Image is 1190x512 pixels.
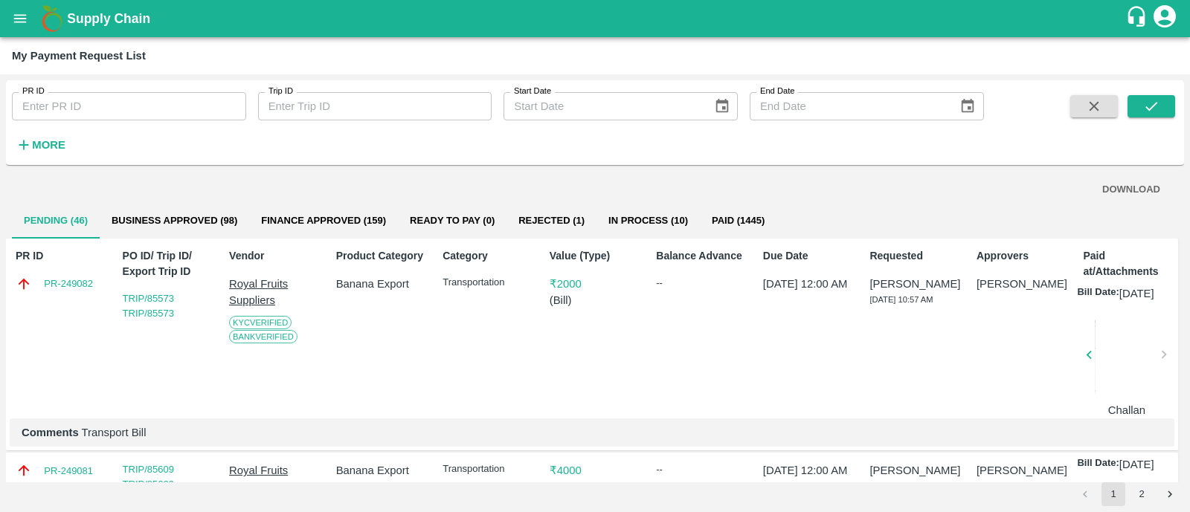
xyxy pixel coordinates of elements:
[708,92,736,120] button: Choose date
[1071,482,1184,506] nav: pagination navigation
[123,248,213,279] p: PO ID/ Trip ID/ Export Trip ID
[596,203,700,239] button: In Process (10)
[123,464,174,490] a: TRIP/85609 TRIP/85609
[869,276,960,292] p: [PERSON_NAME]
[656,248,747,264] p: Balance Advance
[1096,177,1166,203] button: DOWNLOAD
[1119,456,1154,473] p: [DATE]
[443,462,533,476] p: Transportation
[443,276,533,290] p: Transportation
[398,203,506,239] button: Ready To Pay (0)
[750,92,948,120] input: End Date
[953,92,982,120] button: Choose date
[12,92,246,120] input: Enter PR ID
[1119,285,1154,302] p: [DATE]
[1077,456,1119,473] p: Bill Date:
[12,46,146,65] div: My Payment Request List
[1130,482,1154,506] button: Go to page 2
[550,248,640,264] p: Value (Type)
[336,276,427,292] p: Banana Export
[977,462,1067,479] p: [PERSON_NAME]
[656,276,747,291] div: --
[1083,248,1174,279] p: Paid at/Attachments
[249,203,398,239] button: Finance Approved (159)
[3,1,37,36] button: open drawer
[1125,5,1151,32] div: customer-support
[550,462,640,479] p: ₹ 4000
[258,92,492,120] input: Enter Trip ID
[22,85,45,97] label: PR ID
[977,248,1067,264] p: Approvers
[550,479,640,496] p: ( Bill )
[22,427,79,438] b: Comments
[32,139,65,151] strong: More
[977,276,1067,292] p: [PERSON_NAME]
[1095,402,1158,418] p: Challan
[1101,482,1125,506] button: page 1
[44,276,93,291] a: PR-249082
[504,92,701,120] input: Start Date
[229,462,320,496] p: Royal Fruits Suppliers
[443,248,533,264] p: Category
[336,248,427,264] p: Product Category
[763,248,854,264] p: Due Date
[12,132,69,158] button: More
[869,248,960,264] p: Requested
[869,295,933,304] span: [DATE] 10:57 AM
[22,424,1162,441] p: Transport Bill
[550,276,640,292] p: ₹ 2000
[1151,3,1178,34] div: account of current user
[336,462,427,479] p: Banana Export
[760,85,794,97] label: End Date
[229,276,320,309] p: Royal Fruits Suppliers
[67,8,1125,29] a: Supply Chain
[1158,482,1182,506] button: Go to next page
[763,462,854,479] p: [DATE] 12:00 AM
[268,85,293,97] label: Trip ID
[506,203,596,239] button: Rejected (1)
[1077,285,1119,302] p: Bill Date:
[123,293,174,319] a: TRIP/85573 TRIP/85573
[550,292,640,308] p: ( Bill )
[656,462,747,477] div: --
[229,330,297,343] span: Bank Verified
[700,203,776,239] button: Paid (1445)
[763,276,854,292] p: [DATE] 12:00 AM
[869,462,960,479] p: [PERSON_NAME]
[229,316,292,329] span: KYC Verified
[514,85,551,97] label: Start Date
[12,203,100,239] button: Pending (46)
[100,203,249,239] button: Business Approved (98)
[37,4,67,33] img: logo
[67,11,150,26] b: Supply Chain
[44,464,93,479] a: PR-249081
[229,248,320,264] p: Vendor
[16,248,106,264] p: PR ID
